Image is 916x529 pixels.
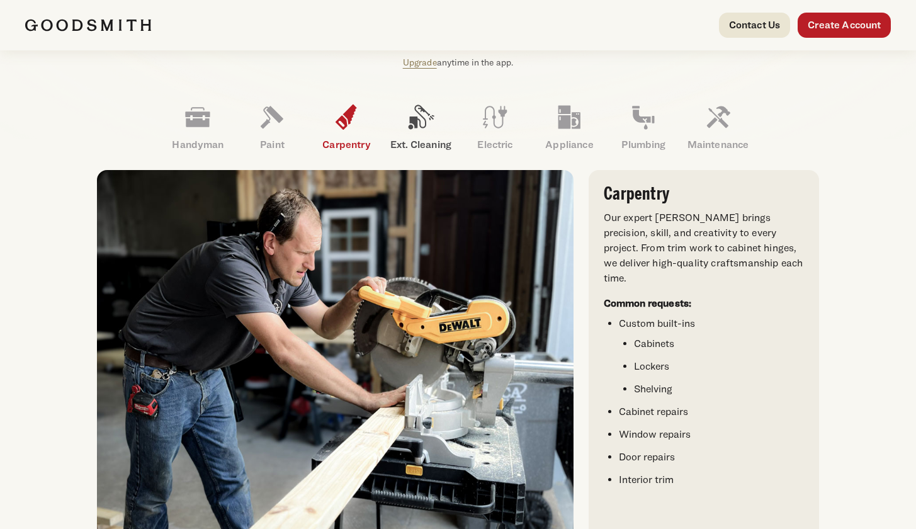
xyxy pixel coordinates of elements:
[681,94,755,160] a: Maintenance
[383,137,458,152] p: Ext. Cleaning
[719,13,791,38] a: Contact Us
[634,336,804,351] li: Cabinets
[606,94,681,160] a: Plumbing
[235,94,309,160] a: Paint
[606,137,681,152] p: Plumbing
[619,404,804,419] li: Cabinet repairs
[604,210,804,286] p: Our expert [PERSON_NAME] brings precision, skill, and creativity to every project. From trim work...
[309,94,383,160] a: Carpentry
[532,137,606,152] p: Appliance
[458,137,532,152] p: Electric
[619,450,804,465] li: Door repairs
[25,19,151,31] img: Goodsmith
[619,316,804,397] li: Custom built-ins
[235,137,309,152] p: Paint
[634,382,804,397] li: Shelving
[309,137,383,152] p: Carpentry
[619,472,804,487] li: Interior trim
[604,297,692,309] strong: Common requests:
[383,94,458,160] a: Ext. Cleaning
[634,359,804,374] li: Lockers
[532,94,606,160] a: Appliance
[798,13,891,38] a: Create Account
[403,57,437,67] a: Upgrade
[458,94,532,160] a: Electric
[604,185,804,203] h3: Carpentry
[681,137,755,152] p: Maintenance
[619,427,804,442] li: Window repairs
[403,55,514,70] p: anytime in the app.
[161,137,235,152] p: Handyman
[161,94,235,160] a: Handyman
